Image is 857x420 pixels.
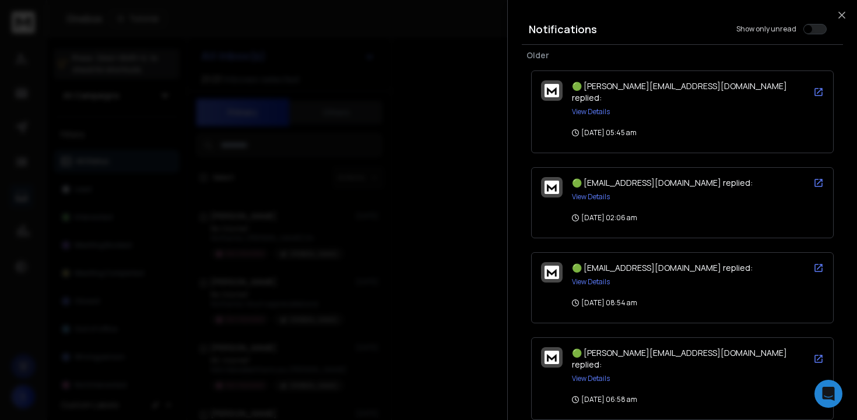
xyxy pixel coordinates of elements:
button: View Details [572,374,610,383]
span: 🟢 [PERSON_NAME][EMAIL_ADDRESS][DOMAIN_NAME] replied: [572,347,787,370]
label: Show only unread [736,24,796,34]
img: logo [545,351,559,364]
p: [DATE] 06:58 am [572,395,637,404]
p: [DATE] 02:06 am [572,213,637,223]
p: Older [526,50,838,61]
button: View Details [572,277,610,287]
span: 🟢 [EMAIL_ADDRESS][DOMAIN_NAME] replied: [572,262,753,273]
img: logo [545,181,559,194]
button: View Details [572,192,610,202]
p: [DATE] 08:54 am [572,298,637,308]
div: Open Intercom Messenger [814,380,842,408]
p: [DATE] 05:45 am [572,128,637,137]
span: 🟢 [EMAIL_ADDRESS][DOMAIN_NAME] replied: [572,177,753,188]
button: View Details [572,107,610,117]
img: logo [545,266,559,279]
img: logo [545,84,559,97]
h3: Notifications [529,21,597,37]
span: 🟢 [PERSON_NAME][EMAIL_ADDRESS][DOMAIN_NAME] replied: [572,80,787,103]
